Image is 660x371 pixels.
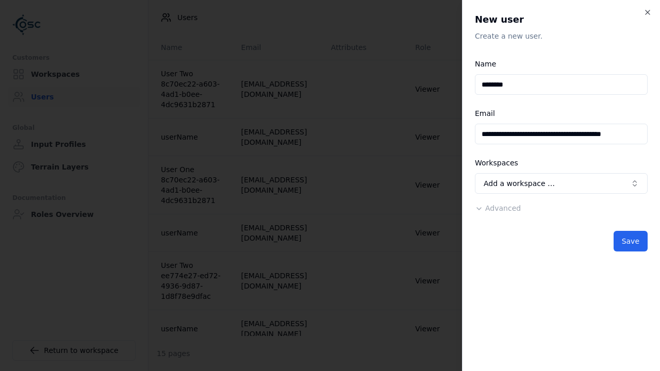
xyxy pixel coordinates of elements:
[475,203,521,213] button: Advanced
[614,231,648,251] button: Save
[475,31,648,41] p: Create a new user.
[475,60,496,68] label: Name
[475,12,648,27] h2: New user
[485,204,521,212] span: Advanced
[475,109,495,117] label: Email
[475,159,518,167] label: Workspaces
[484,178,555,189] span: Add a workspace …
